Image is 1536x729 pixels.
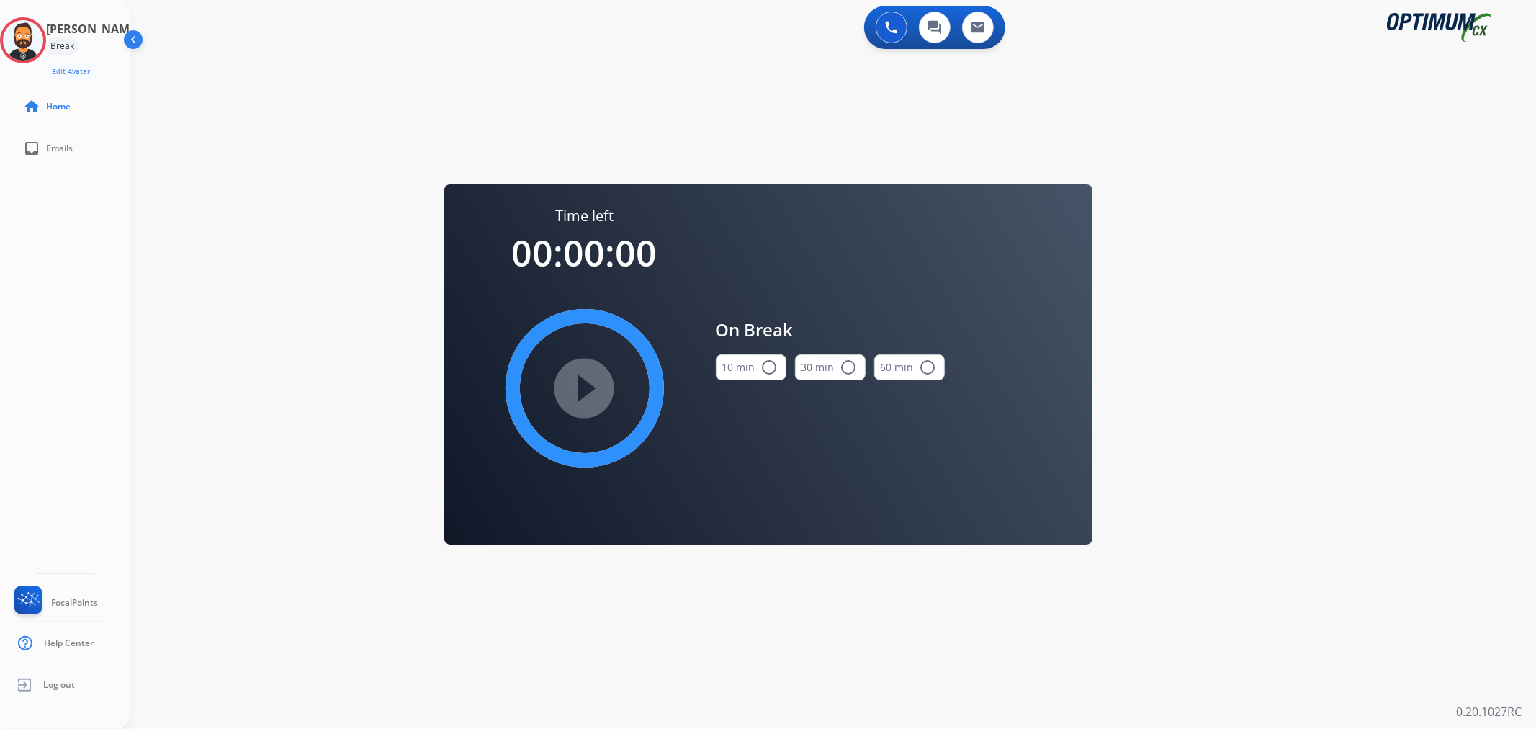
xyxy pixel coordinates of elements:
a: FocalPoints [12,586,98,620]
span: Help Center [44,638,94,649]
img: avatar [3,20,43,61]
mat-icon: inbox [23,140,40,157]
span: 00:00:00 [512,228,657,277]
mat-icon: radio_button_unchecked [920,359,937,376]
span: Time left [555,206,614,226]
button: Edit Avatar [46,63,96,80]
button: 10 min [716,354,786,380]
h3: [PERSON_NAME] [46,20,140,37]
span: Emails [46,143,73,154]
p: 0.20.1027RC [1456,703,1522,720]
div: Break [46,37,78,55]
button: 60 min [874,354,945,380]
span: On Break [716,317,945,343]
span: FocalPoints [51,597,98,609]
span: Home [46,101,71,112]
mat-icon: home [23,98,40,115]
mat-icon: radio_button_unchecked [761,359,778,376]
mat-icon: radio_button_unchecked [840,359,858,376]
span: Log out [43,679,75,691]
button: 30 min [795,354,866,380]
